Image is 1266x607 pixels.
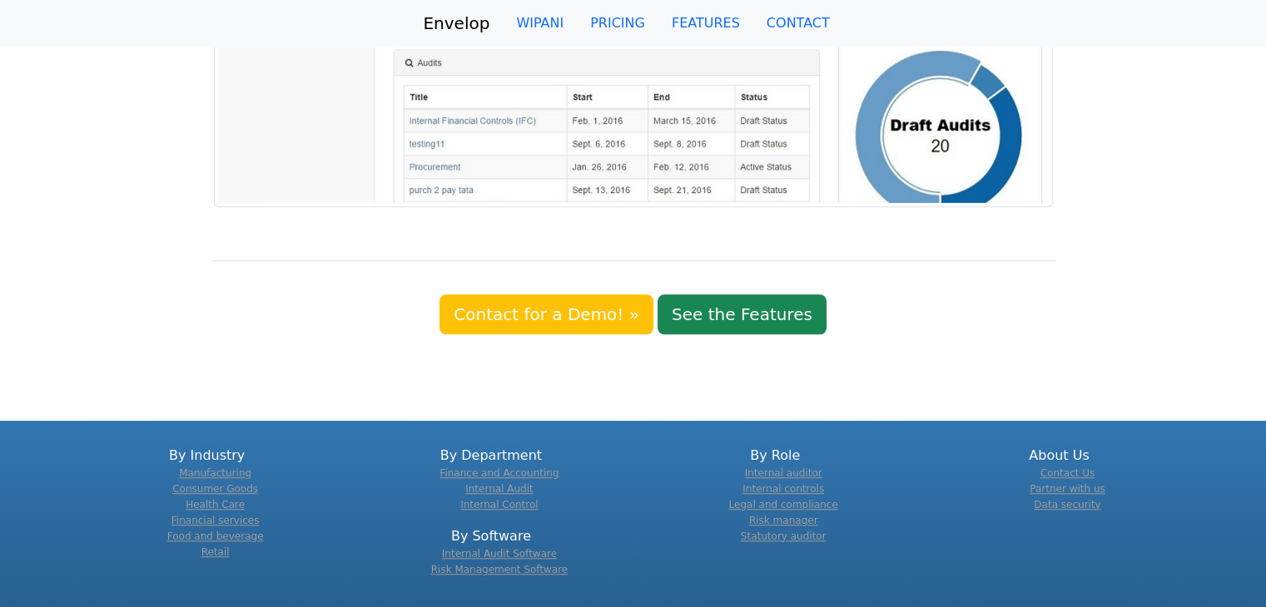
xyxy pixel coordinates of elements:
a: Internal Audit Software [442,548,557,560]
div: About Us [927,446,1191,513]
a: Manufacturing [179,467,251,479]
a: Statutory auditor [741,531,827,542]
a: CONTACT [753,7,843,40]
a: Risk manager [749,515,818,526]
a: Data security [1034,499,1100,511]
a: Contact Us [1040,467,1095,479]
a: Risk Management Software [431,564,568,575]
a: Retail [201,546,230,558]
a: PRICING [577,7,658,40]
div: By Role [643,446,907,545]
div: By Department [359,446,623,513]
a: Financial services [171,515,260,526]
a: Food and beverage [167,531,264,542]
a: Internal controls [742,483,824,495]
a: Internal Control [460,499,538,511]
div: By Industry [75,446,339,560]
a: FEATURES [658,7,753,40]
a: See the Features [658,294,827,334]
a: Health Care [186,499,245,511]
a: Internal Audit [465,483,534,495]
a: Consumer Goods [172,483,258,495]
div: By Software [359,526,623,578]
a: Finance and Accounting [439,467,559,479]
a: Envelop [423,7,489,40]
a: WIPANI [503,7,577,40]
a: Contact for a Demo! » [439,294,653,334]
a: Internal auditor [745,467,822,479]
a: Legal and compliance [729,499,838,511]
a: Partner with us [1030,483,1105,495]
